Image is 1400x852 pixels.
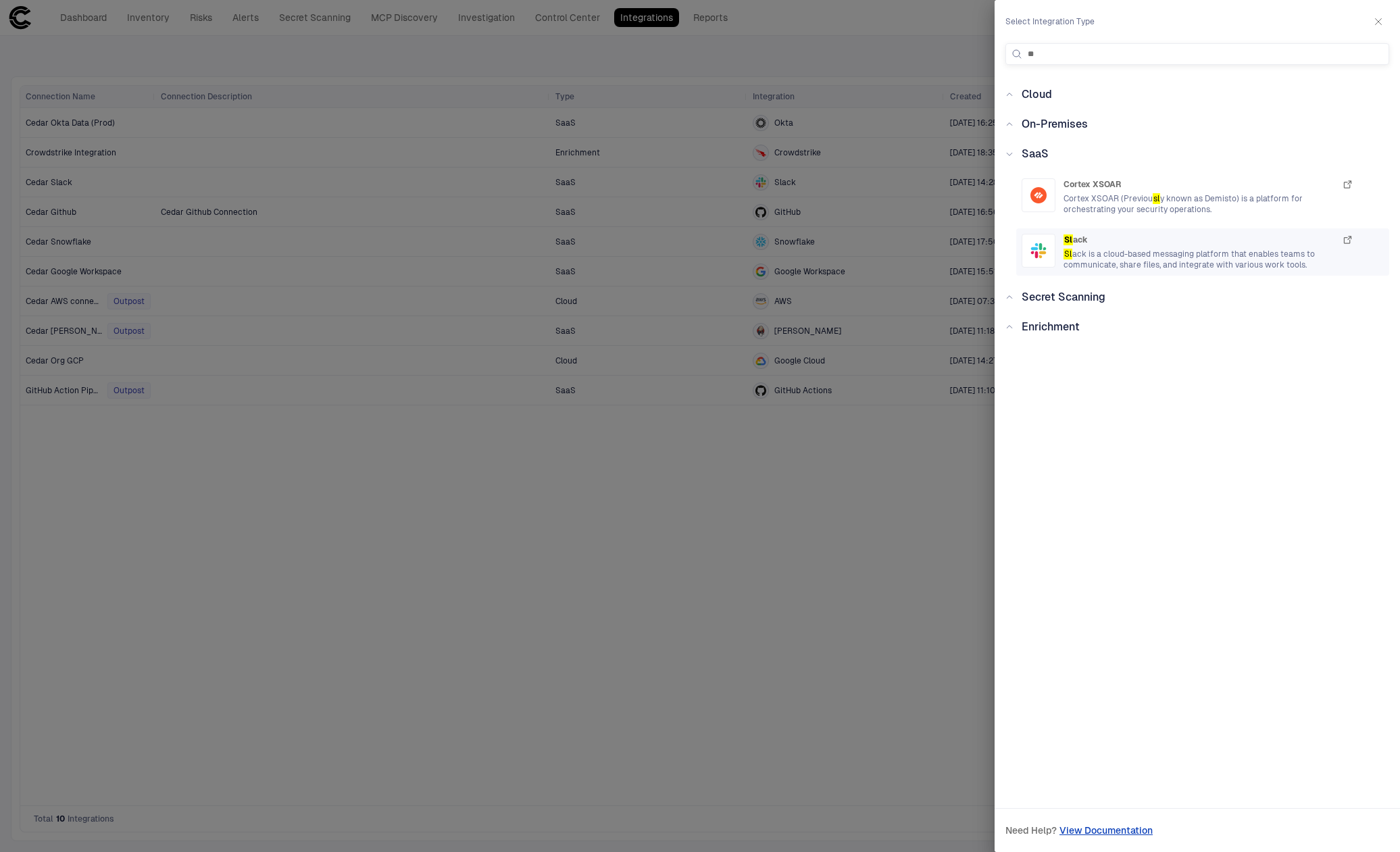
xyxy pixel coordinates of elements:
div: Secret Scanning [1005,289,1389,305]
div: On-Premises [1005,116,1389,132]
div: Enrichment [1005,319,1389,335]
div: Slack [1030,243,1047,259]
span: Cortex XSOAR (Previou y known as Demisto) is a platform for orchestrating your security operations. [1064,193,1353,215]
div: PAN Cortex XSOAR [1030,187,1047,203]
span: Select Integration Type [1005,16,1095,27]
span: Cloud [1022,88,1052,101]
a: View Documentation [1059,822,1153,838]
span: View Documentation [1059,825,1153,836]
span: Cortex XSOAR [1064,179,1121,190]
span: Enrichment [1022,320,1080,333]
mark: sl [1153,193,1160,204]
span: ack is a cloud-based messaging platform that enables teams to communicate, share files, and integ... [1064,249,1353,270]
div: SaaS [1005,146,1389,162]
span: Secret Scanning [1022,291,1105,303]
span: Need Help? [1005,824,1057,836]
span: ack [1064,234,1088,245]
span: On-Premises [1022,118,1088,130]
span: SaaS [1022,147,1049,160]
mark: Sl [1064,234,1073,245]
div: Cloud [1005,86,1389,103]
mark: Sl [1064,249,1072,259]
